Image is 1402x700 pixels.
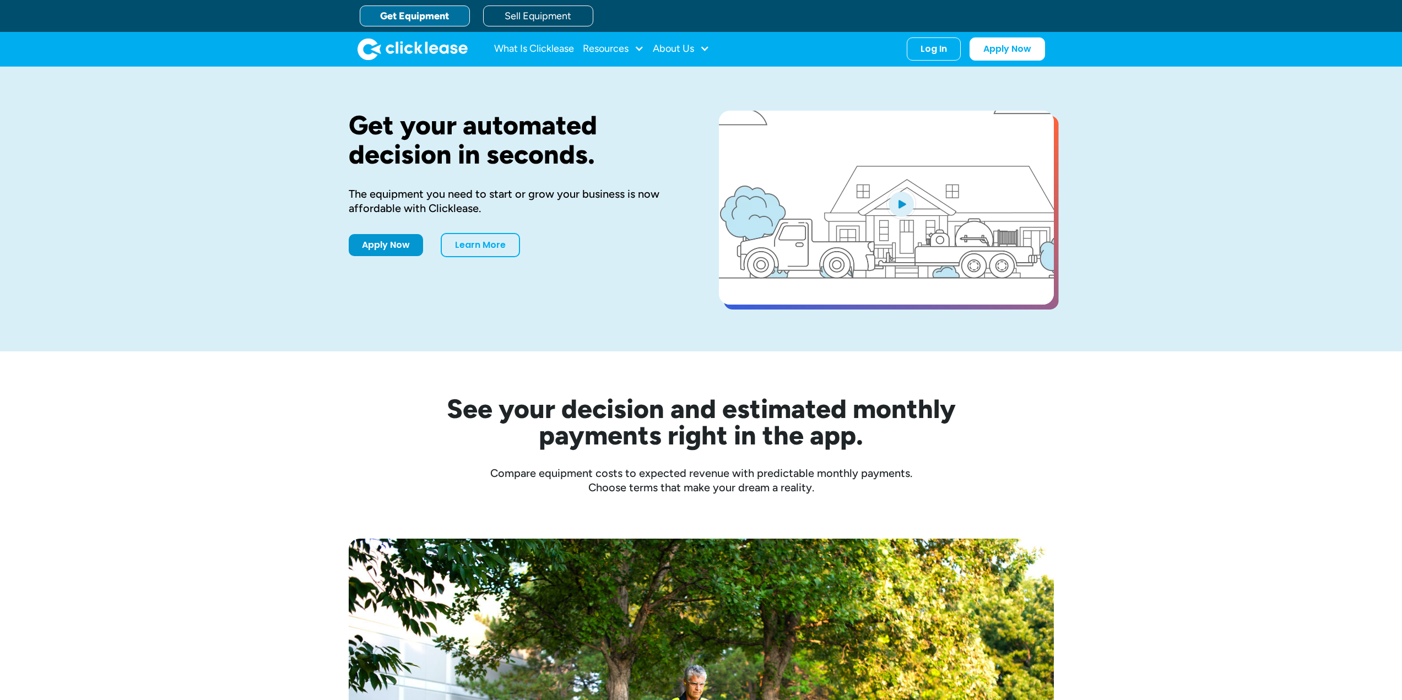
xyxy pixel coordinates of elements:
[349,234,423,256] a: Apply Now
[970,37,1045,61] a: Apply Now
[494,38,574,60] a: What Is Clicklease
[441,233,520,257] a: Learn More
[358,38,468,60] img: Clicklease logo
[719,111,1054,305] a: open lightbox
[358,38,468,60] a: home
[886,188,916,219] img: Blue play button logo on a light blue circular background
[349,466,1054,495] div: Compare equipment costs to expected revenue with predictable monthly payments. Choose terms that ...
[360,6,470,26] a: Get Equipment
[921,44,947,55] div: Log In
[583,38,644,60] div: Resources
[653,38,710,60] div: About Us
[349,187,684,215] div: The equipment you need to start or grow your business is now affordable with Clicklease.
[393,395,1010,448] h2: See your decision and estimated monthly payments right in the app.
[483,6,593,26] a: Sell Equipment
[349,111,684,169] h1: Get your automated decision in seconds.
